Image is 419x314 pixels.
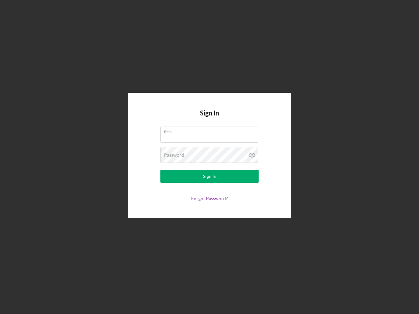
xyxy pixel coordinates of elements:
[160,170,259,183] button: Sign In
[164,152,184,158] label: Password
[164,127,258,134] label: Email
[200,109,219,127] h4: Sign In
[203,170,216,183] div: Sign In
[191,196,228,201] a: Forgot Password?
